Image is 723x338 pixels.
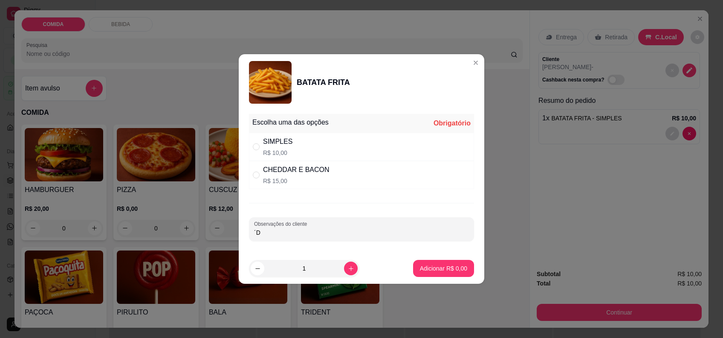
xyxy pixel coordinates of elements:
[254,220,310,227] label: Observações do cliente
[434,118,471,128] div: Obrigatório
[263,137,292,147] div: SIMPLES
[251,262,264,275] button: decrease-product-quantity
[469,56,483,70] button: Close
[252,117,329,128] div: Escolha uma das opções
[420,264,467,273] p: Adicionar R$ 0,00
[263,165,330,175] div: CHEDDAR E BACON
[344,262,358,275] button: increase-product-quantity
[297,76,350,88] div: BATATA FRITA
[263,177,330,185] p: R$ 15,00
[249,61,292,104] img: product-image
[263,149,292,157] p: R$ 10,00
[254,228,469,237] input: Observações do cliente
[413,260,474,277] button: Adicionar R$ 0,00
